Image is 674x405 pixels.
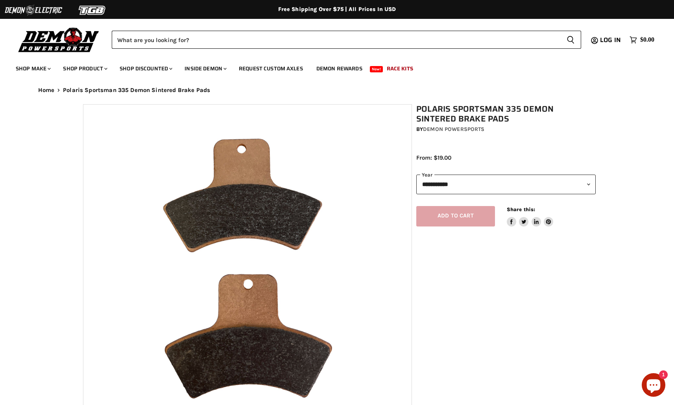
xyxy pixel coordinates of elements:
[22,6,652,13] div: Free Shipping Over $75 | All Prices In USD
[639,373,668,399] inbox-online-store-chat: Shopify online store chat
[416,175,596,194] select: year
[596,37,626,44] a: Log in
[10,61,55,77] a: Shop Make
[626,34,658,46] a: $0.00
[112,31,581,49] form: Product
[370,66,383,72] span: New!
[640,36,654,44] span: $0.00
[63,3,122,18] img: TGB Logo 2
[16,26,102,53] img: Demon Powersports
[4,3,63,18] img: Demon Electric Logo 2
[38,87,55,94] a: Home
[179,61,231,77] a: Inside Demon
[233,61,309,77] a: Request Custom Axles
[381,61,419,77] a: Race Kits
[63,87,210,94] span: Polaris Sportsman 335 Demon Sintered Brake Pads
[57,61,112,77] a: Shop Product
[416,125,596,134] div: by
[600,35,621,45] span: Log in
[507,206,535,212] span: Share this:
[22,87,652,94] nav: Breadcrumbs
[310,61,368,77] a: Demon Rewards
[416,104,596,124] h1: Polaris Sportsman 335 Demon Sintered Brake Pads
[560,31,581,49] button: Search
[114,61,177,77] a: Shop Discounted
[507,206,554,227] aside: Share this:
[423,126,484,133] a: Demon Powersports
[416,154,451,161] span: From: $19.00
[10,57,652,77] ul: Main menu
[112,31,560,49] input: Search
